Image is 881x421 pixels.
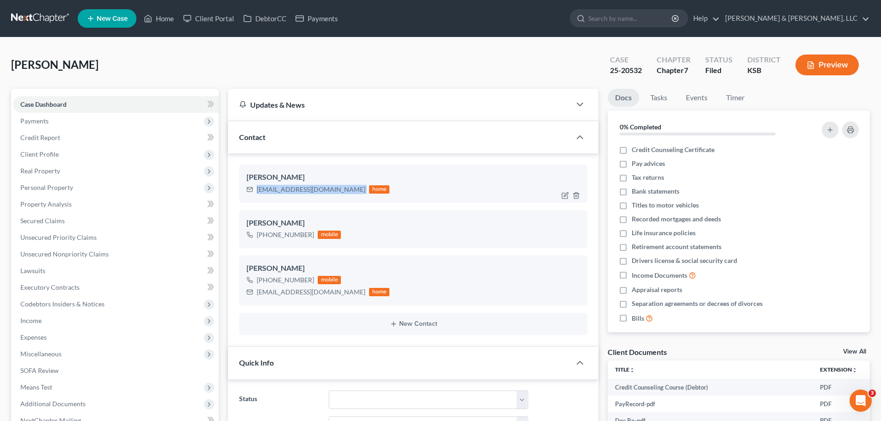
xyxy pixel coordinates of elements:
[657,55,690,65] div: Chapter
[20,366,59,374] span: SOFA Review
[608,396,813,412] td: PayRecord-pdf
[795,55,859,75] button: Preview
[689,10,720,27] a: Help
[13,362,219,379] a: SOFA Review
[632,187,679,196] span: Bank statements
[813,379,865,396] td: PDF
[850,390,872,412] iframe: Intercom live chat
[632,173,664,182] span: Tax returns
[615,366,635,373] a: Titleunfold_more
[20,183,73,191] span: Personal Property
[684,66,688,74] span: 7
[820,366,857,373] a: Extensionunfold_more
[632,228,696,238] span: Life insurance policies
[20,134,60,141] span: Credit Report
[246,263,580,274] div: [PERSON_NAME]
[139,10,179,27] a: Home
[20,217,65,225] span: Secured Claims
[610,65,642,76] div: 25-20532
[20,283,80,291] span: Executory Contracts
[20,233,97,241] span: Unsecured Priority Claims
[620,123,661,131] strong: 0% Completed
[13,129,219,146] a: Credit Report
[869,390,876,397] span: 3
[20,117,49,125] span: Payments
[632,271,687,280] span: Income Documents
[20,150,59,158] span: Client Profile
[588,10,673,27] input: Search by name...
[369,185,389,194] div: home
[721,10,869,27] a: [PERSON_NAME] & [PERSON_NAME], LLC
[20,100,67,108] span: Case Dashboard
[632,201,699,210] span: Titles to motor vehicles
[608,347,667,357] div: Client Documents
[20,400,86,408] span: Additional Documents
[318,231,341,239] div: mobile
[257,287,365,297] div: [EMAIL_ADDRESS][DOMAIN_NAME]
[678,89,715,107] a: Events
[318,276,341,284] div: mobile
[632,242,721,251] span: Retirement account statements
[257,275,314,285] div: [PHONE_NUMBER]
[291,10,343,27] a: Payments
[246,218,580,229] div: [PERSON_NAME]
[246,320,580,328] button: New Contact
[632,285,682,294] span: Appraisal reports
[13,279,219,296] a: Executory Contracts
[632,314,644,323] span: Bills
[20,250,109,258] span: Unsecured Nonpriority Claims
[657,65,690,76] div: Chapter
[719,89,752,107] a: Timer
[239,358,274,367] span: Quick Info
[632,159,665,168] span: Pay advices
[257,230,314,239] div: [PHONE_NUMBER]
[632,299,763,308] span: Separation agreements or decrees of divorces
[257,185,365,194] div: [EMAIL_ADDRESS][DOMAIN_NAME]
[20,200,72,208] span: Property Analysis
[239,133,265,141] span: Contact
[369,288,389,296] div: home
[747,55,781,65] div: District
[246,172,580,183] div: [PERSON_NAME]
[179,10,239,27] a: Client Portal
[608,89,639,107] a: Docs
[20,317,42,324] span: Income
[239,100,560,110] div: Updates & News
[852,367,857,373] i: unfold_more
[97,15,128,22] span: New Case
[13,262,219,279] a: Lawsuits
[234,390,324,409] label: Status
[632,214,721,224] span: Recorded mortgages and deeds
[20,267,45,275] span: Lawsuits
[13,229,219,246] a: Unsecured Priority Claims
[20,333,47,341] span: Expenses
[13,246,219,262] a: Unsecured Nonpriority Claims
[610,55,642,65] div: Case
[643,89,675,107] a: Tasks
[20,300,105,308] span: Codebtors Insiders & Notices
[747,65,781,76] div: KSB
[632,145,715,154] span: Credit Counseling Certificate
[13,213,219,229] a: Secured Claims
[20,383,52,391] span: Means Test
[20,350,62,358] span: Miscellaneous
[705,55,733,65] div: Status
[13,196,219,213] a: Property Analysis
[608,379,813,396] td: Credit Counseling Course (Debtor)
[843,348,866,355] a: View All
[705,65,733,76] div: Filed
[11,58,99,71] span: [PERSON_NAME]
[632,256,737,265] span: Drivers license & social security card
[20,167,60,175] span: Real Property
[813,396,865,412] td: PDF
[629,367,635,373] i: unfold_more
[239,10,291,27] a: DebtorCC
[13,96,219,113] a: Case Dashboard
